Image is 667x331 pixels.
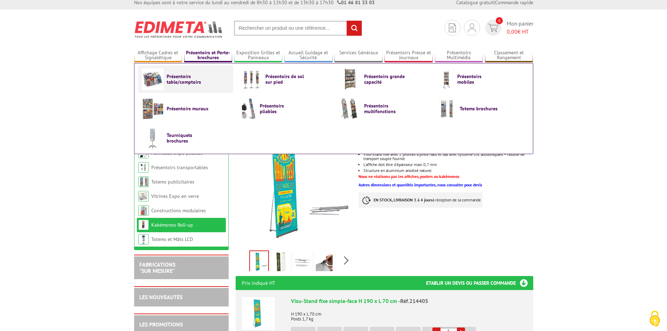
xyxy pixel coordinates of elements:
[167,132,209,144] span: Tourniquets brochures
[184,50,232,61] a: Présentoirs et Porte-brochures
[142,127,164,149] img: Tourniquets brochures
[438,68,454,90] img: Présentoirs mobiles
[151,236,193,242] a: Totems et Mâts LCD
[364,74,406,85] span: Présentoirs grande capacité
[151,222,193,228] a: Kakémonos Roll-up
[339,68,361,90] img: Présentoirs grande capacité
[435,50,483,61] a: Présentoirs Multimédia
[134,50,182,61] a: Affichage Cadres et Signalétique
[363,163,533,167] li: L'affiche doit être d'épaisseur maxi 0,7 mm
[167,106,209,111] span: Présentoirs muraux
[449,23,456,32] img: devis rapide
[496,17,503,24] span: 0
[438,98,526,119] a: Totems brochures
[316,252,333,274] img: 214405_visu-stand-simple-face-4.jpg
[334,50,383,61] a: Services Généraux
[642,307,667,331] button: Cookies (fenêtre modale)
[234,50,283,61] a: Exposition Grilles et Panneaux
[139,321,183,328] a: LES PROMOTIONS
[142,68,229,90] a: Présentoirs table/comptoirs
[260,103,302,114] span: Présentoirs pliables
[294,252,311,274] img: 214405_visu-stand-simple-face-1.jpg
[138,205,149,216] img: Constructions modulaires
[151,164,208,171] a: Présentoirs transportables
[438,68,526,90] a: Présentoirs mobiles
[142,98,229,119] a: Présentoirs muraux
[343,255,350,266] span: Next
[272,252,289,274] img: 214405_visu-stand-simple-face-6.jpg
[485,50,533,61] a: Classement et Rangement
[359,182,482,187] a: Autres dimensions et quantités importantes, nous consulter pour devis
[138,220,149,230] img: Kakémonos Roll-up
[484,20,533,36] a: devis rapide 0 Mon panier 0,00€ HT
[384,50,433,61] a: Présentoirs Presse et Journaux
[142,68,164,90] img: Présentoirs table/comptoirs
[488,24,498,32] img: devis rapide
[142,98,164,119] img: Présentoirs muraux
[359,192,482,208] p: à réception de la commande
[250,251,268,273] img: exposition_et_panneaux_kakemonos_roll-up_kakemonos_housse_de_transport_souple.jpg
[468,23,476,32] img: devis rapide
[363,152,533,161] li: Visu-Stand fixe avec 2 profilés à pince haut et bas avec système clic autobloquant + housse de tr...
[460,106,502,111] span: Totems brochures
[242,297,275,330] img: Visu-Stand fixe simple-face H 190 x L 70 cm
[338,252,354,274] img: 214405_visu-stand-simple-face-2.jpg
[138,234,149,244] img: Totems et Mâts LCD
[363,168,533,173] li: Structure en aluminium anodisé naturel
[284,50,333,61] a: Accueil Guidage et Sécurité
[138,162,149,173] img: Présentoirs transportables
[646,310,663,327] img: Cookies (fenêtre modale)
[241,68,262,90] img: Présentoirs de sol sur pied
[139,261,175,274] a: FABRICATIONS"Sur Mesure"
[339,98,427,119] a: Présentoirs multifonctions
[265,74,307,85] span: Présentoirs de sol sur pied
[151,179,194,185] a: Totems publicitaires
[291,297,527,305] div: Visu-Stand fixe simple-face H 190 x L 70 cm -
[426,276,533,290] h3: Etablir un devis ou passer commande
[507,28,533,36] span: € HT
[151,207,206,214] a: Constructions modulaires
[339,68,427,90] a: Présentoirs grande capacité
[242,276,275,290] p: Prix indiqué HT
[400,297,428,304] span: Réf.214405
[142,127,229,149] a: Tourniquets brochures
[359,174,459,179] font: Nous ne réalisons pas les affiches, posters ou kakémonos
[241,98,257,119] img: Présentoirs pliables
[138,177,149,187] img: Totems publicitaires
[241,68,328,90] a: Présentoirs de sol sur pied
[236,130,354,248] img: exposition_et_panneaux_kakemonos_roll-up_kakemonos_housse_de_transport_souple.jpg
[241,98,328,119] a: Présentoirs pliables
[138,191,149,201] img: Vitrines Expo en verre
[339,98,361,119] img: Présentoirs multifonctions
[507,20,533,36] span: Mon panier
[234,21,362,36] input: Rechercher un produit ou une référence...
[134,16,223,42] img: Edimeta
[507,28,517,35] span: 0,00
[457,74,499,85] span: Présentoirs mobiles
[347,21,362,36] input: rechercher
[374,197,432,202] strong: EN STOCK, LIVRAISON 3 à 4 jours
[438,98,457,119] img: Totems brochures
[364,103,406,114] span: Présentoirs multifonctions
[151,193,199,199] a: Vitrines Expo en verre
[167,74,209,85] span: Présentoirs table/comptoirs
[291,307,527,322] p: H 190 x L 70 cm Poids 1,7 kg
[139,294,182,301] a: LES NOUVEAUTÉS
